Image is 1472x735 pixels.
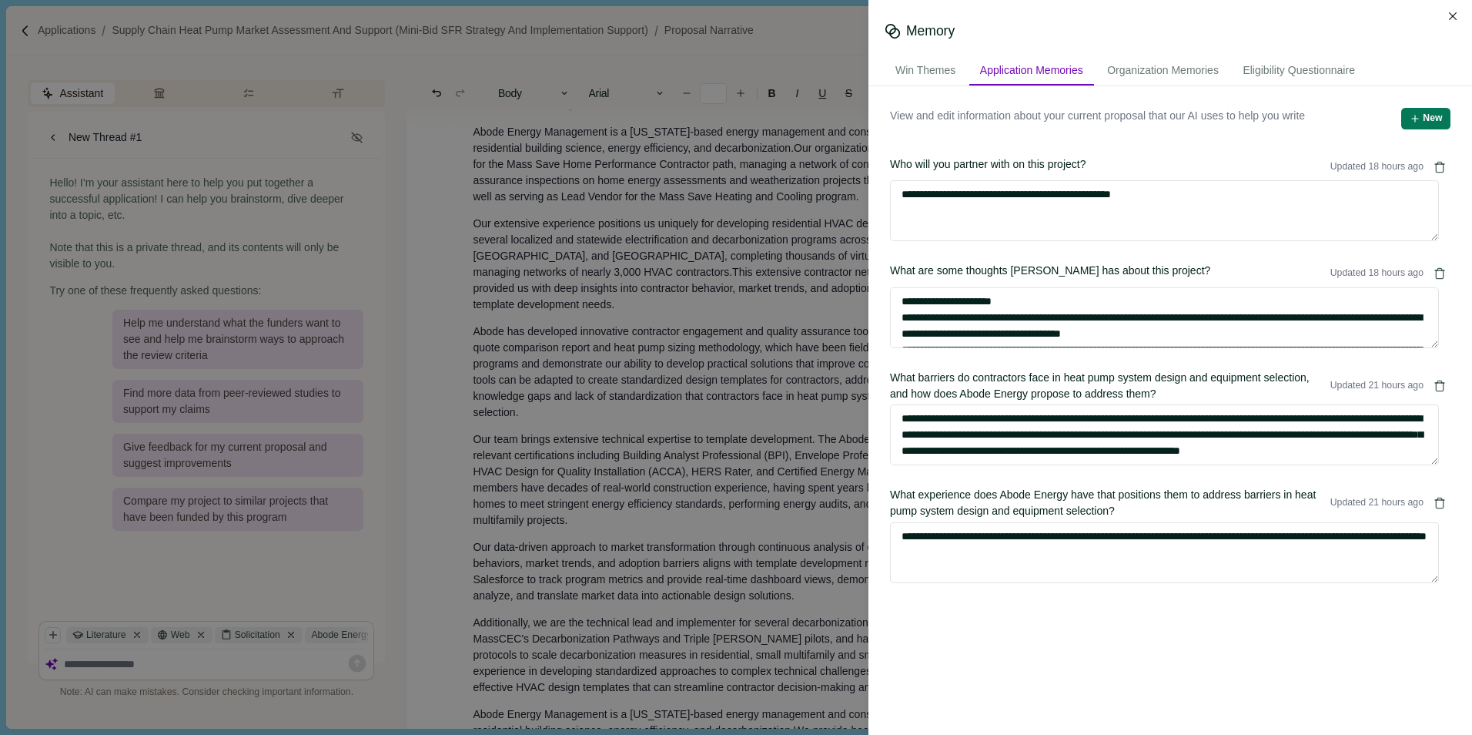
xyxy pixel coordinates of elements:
[1429,263,1450,284] button: Delete
[1429,375,1450,397] button: Delete
[1330,496,1423,510] span: Updated 21 hours ago
[1330,160,1423,174] span: Updated 18 hours ago
[1096,57,1229,86] div: Organization Memories
[1443,5,1464,27] button: Close
[969,57,1094,86] div: Application Memories
[1330,379,1423,393] span: Updated 21 hours ago
[890,370,1327,402] span: What barriers do contractors face in heat pump system design and equipment selection, and how doe...
[1429,156,1450,178] button: Delete
[890,487,1327,519] span: What experience does Abode Energy have that positions them to address barriers in heat pump syste...
[1330,267,1423,280] span: Updated 18 hours ago
[1401,108,1450,129] button: New
[890,156,1327,178] span: Who will you partner with on this project?
[885,57,966,86] div: Win Themes
[1429,492,1450,514] button: Delete
[890,263,1327,284] span: What are some thoughts [PERSON_NAME] has about this project?
[1232,57,1366,86] div: Eligibility Questionnaire
[906,22,955,41] div: Memory
[890,108,1305,129] span: View and edit information about your current proposal that our AI uses to help you write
